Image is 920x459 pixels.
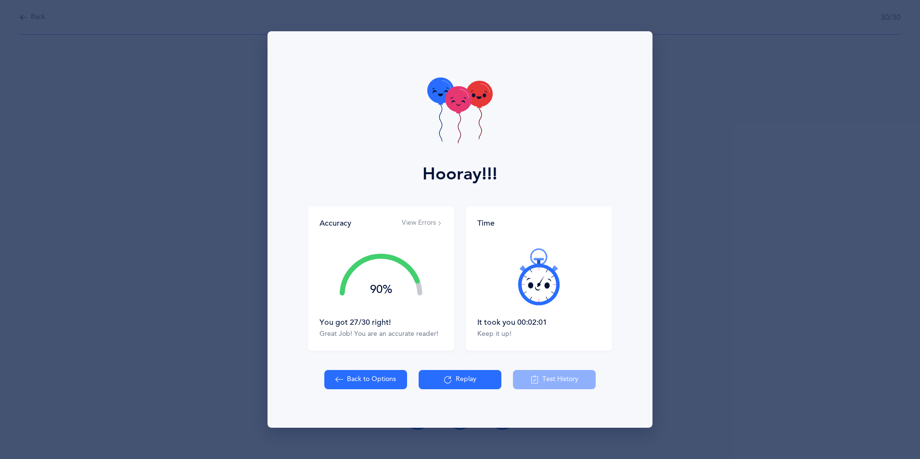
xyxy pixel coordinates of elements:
[422,161,498,187] div: Hooray!!!
[477,218,601,229] div: Time
[402,218,443,228] button: View Errors
[319,218,351,229] div: Accuracy
[324,370,407,389] button: Back to Options
[319,330,443,339] div: Great Job! You are an accurate reader!
[319,317,443,328] div: You got 27/30 right!
[477,317,601,328] div: It took you 00:02:01
[340,284,422,295] div: 90%
[419,370,501,389] button: Replay
[477,330,601,339] div: Keep it up!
